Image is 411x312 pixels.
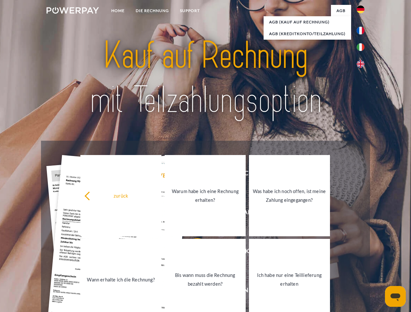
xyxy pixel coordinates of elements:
div: Wann erhalte ich die Rechnung? [84,275,158,284]
a: DIE RECHNUNG [130,5,174,17]
a: agb [331,5,351,17]
a: AGB (Kauf auf Rechnung) [264,16,351,28]
img: title-powerpay_de.svg [62,31,349,124]
div: Bis wann muss die Rechnung bezahlt werden? [169,271,242,288]
div: Ich habe nur eine Teillieferung erhalten [253,271,326,288]
img: fr [357,27,364,34]
div: Warum habe ich eine Rechnung erhalten? [169,187,242,204]
a: Was habe ich noch offen, ist meine Zahlung eingegangen? [249,155,330,236]
a: AGB (Kreditkonto/Teilzahlung) [264,28,351,40]
div: Was habe ich noch offen, ist meine Zahlung eingegangen? [253,187,326,204]
div: zurück [84,191,158,200]
iframe: Schaltfläche zum Öffnen des Messaging-Fensters [385,286,406,307]
img: de [357,6,364,13]
a: SUPPORT [174,5,205,17]
img: en [357,60,364,68]
img: logo-powerpay-white.svg [47,7,99,14]
a: Home [106,5,130,17]
img: it [357,43,364,51]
